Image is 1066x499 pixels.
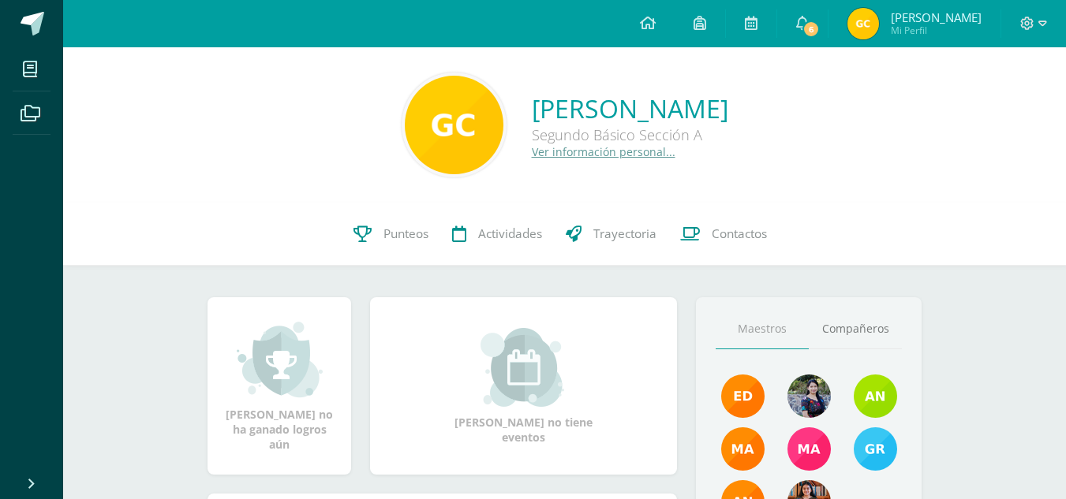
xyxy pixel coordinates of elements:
[712,225,767,242] span: Contactos
[554,203,668,266] a: Trayectoria
[721,427,765,471] img: 560278503d4ca08c21e9c7cd40ba0529.png
[532,144,675,159] a: Ver información personal...
[716,309,809,349] a: Maestros
[668,203,779,266] a: Contactos
[445,328,603,445] div: [PERSON_NAME] no tiene eventos
[854,427,897,471] img: b7ce7144501556953be3fc0a459761b8.png
[802,20,820,38] span: 6
[847,8,879,39] img: 68cc56d79e50511208d95ee5aa952b23.png
[440,203,554,266] a: Actividades
[787,374,831,418] img: 9b17679b4520195df407efdfd7b84603.png
[405,76,503,174] img: f970e9e8fc58851ebd0841fd1cc6a3d7.png
[532,91,728,125] a: [PERSON_NAME]
[342,203,440,266] a: Punteos
[532,125,728,144] div: Segundo Básico Sección A
[593,225,656,242] span: Trayectoria
[481,328,567,407] img: event_small.png
[478,225,542,242] span: Actividades
[721,374,765,418] img: f40e456500941b1b33f0807dd74ea5cf.png
[854,374,897,418] img: e6b27947fbea61806f2b198ab17e5dde.png
[237,320,323,399] img: achievement_small.png
[383,225,428,242] span: Punteos
[223,320,335,452] div: [PERSON_NAME] no ha ganado logros aún
[787,427,831,471] img: 7766054b1332a6085c7723d22614d631.png
[891,9,982,25] span: [PERSON_NAME]
[809,309,902,349] a: Compañeros
[891,24,982,37] span: Mi Perfil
